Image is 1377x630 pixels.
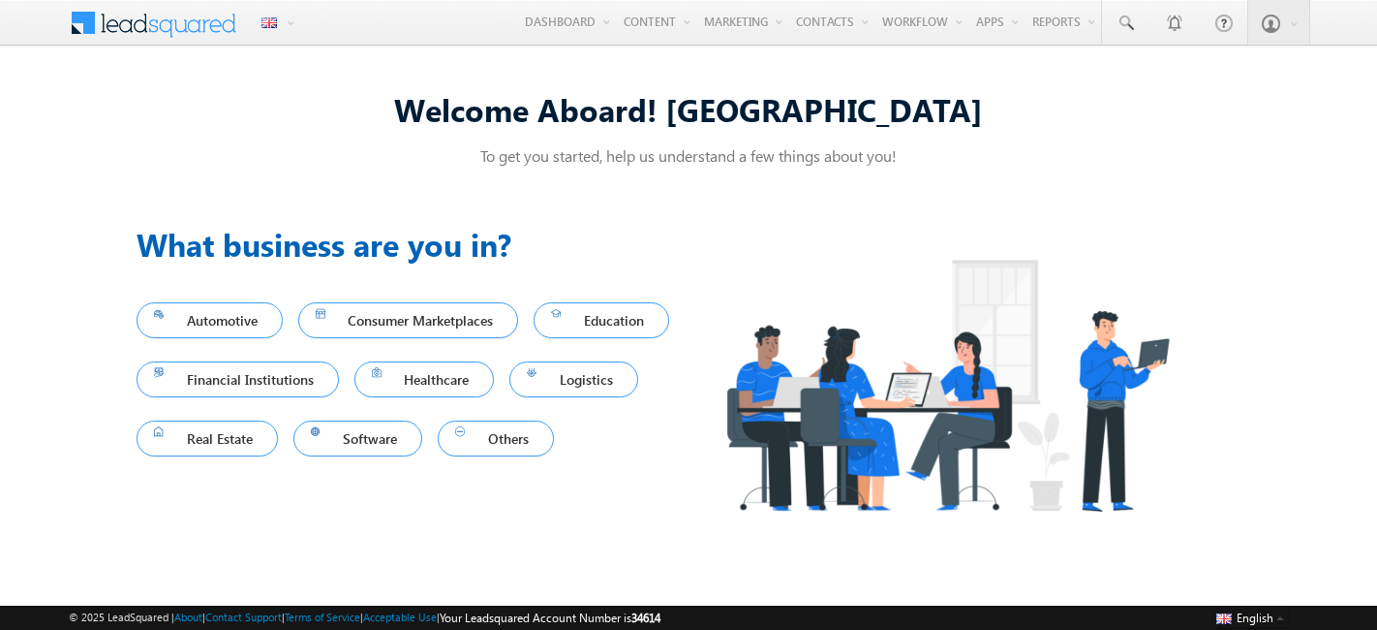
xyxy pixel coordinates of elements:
[551,307,652,333] span: Education
[688,221,1206,550] img: Industry.png
[137,221,688,268] h3: What business are you in?
[285,611,360,623] a: Terms of Service
[311,425,406,452] span: Software
[1237,611,1273,625] span: English
[440,611,660,625] span: Your Leadsquared Account Number is
[154,366,321,393] span: Financial Institutions
[455,425,536,452] span: Others
[69,609,660,627] span: © 2025 LeadSquared | | | | |
[174,611,202,623] a: About
[631,611,660,625] span: 34614
[363,611,437,623] a: Acceptable Use
[137,88,1240,130] div: Welcome Aboard! [GEOGRAPHIC_DATA]
[372,366,477,393] span: Healthcare
[316,307,502,333] span: Consumer Marketplaces
[527,366,621,393] span: Logistics
[154,307,265,333] span: Automotive
[137,145,1240,166] p: To get you started, help us understand a few things about you!
[154,425,260,452] span: Real Estate
[1211,606,1289,629] button: English
[205,611,282,623] a: Contact Support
